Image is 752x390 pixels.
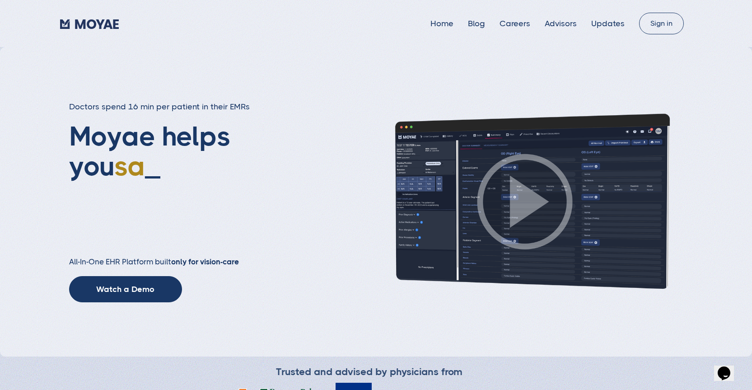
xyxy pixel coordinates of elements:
a: Careers [500,19,530,28]
a: Home [430,19,453,28]
span: _ [145,150,160,182]
a: home [60,17,118,30]
h3: Doctors spend 16 min per patient in their EMRs [69,101,309,113]
span: sa [114,150,145,182]
a: Watch a Demo [69,276,182,302]
a: Sign in [639,13,684,34]
img: Moyae Logo [60,19,118,29]
a: Blog [468,19,485,28]
a: Advisors [545,19,577,28]
iframe: chat widget [714,354,743,381]
div: Trusted and advised by physicians from [276,366,462,378]
img: Patient history screenshot [367,113,683,291]
a: Updates [591,19,625,28]
h2: All-In-One EHR Platform built [69,257,309,267]
strong: only for vision-care [171,257,239,266]
h1: Moyae helps you [69,122,309,239]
